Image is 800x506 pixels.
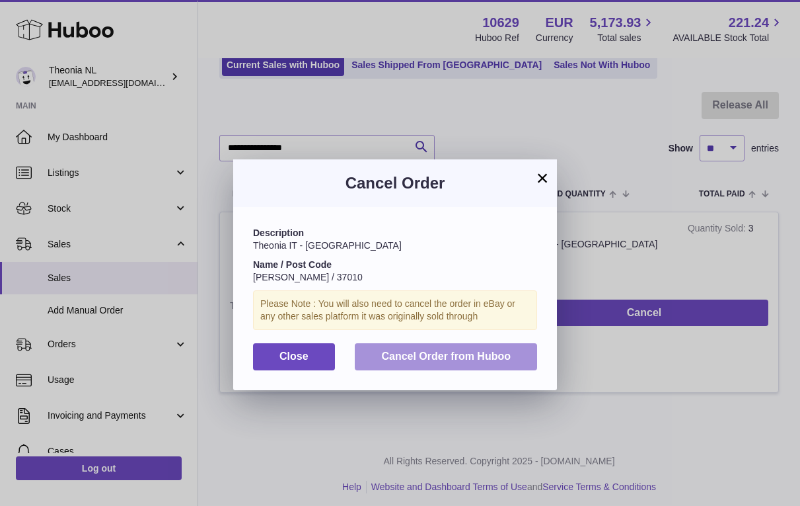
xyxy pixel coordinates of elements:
[253,240,402,251] span: Theonia IT - [GEOGRAPHIC_DATA]
[381,351,511,362] span: Cancel Order from Huboo
[534,170,550,186] button: ×
[253,228,304,238] strong: Description
[253,173,537,194] h3: Cancel Order
[253,290,537,330] div: Please Note : You will also need to cancel the order in eBay or any other sales platform it was o...
[253,259,332,270] strong: Name / Post Code
[253,272,363,282] span: [PERSON_NAME] / 37010
[279,351,309,362] span: Close
[355,343,537,370] button: Cancel Order from Huboo
[253,343,335,370] button: Close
